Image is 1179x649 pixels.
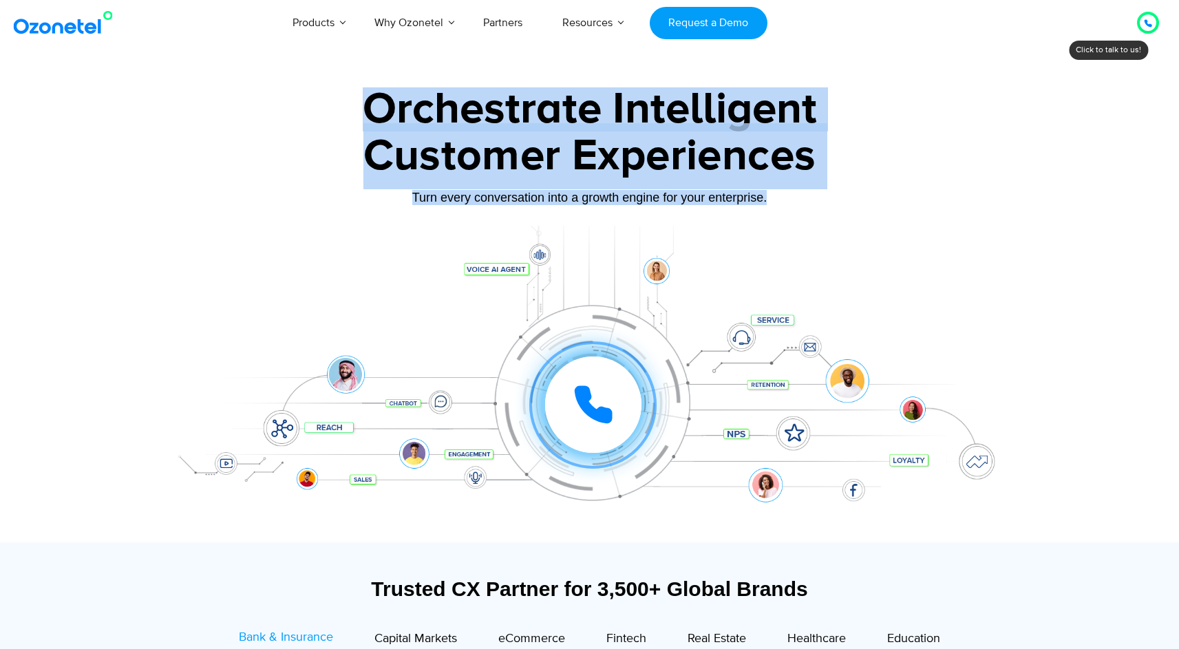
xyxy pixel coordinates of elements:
[498,631,565,646] span: eCommerce
[374,631,457,646] span: Capital Markets
[160,87,1020,131] div: Orchestrate Intelligent
[887,631,940,646] span: Education
[160,190,1020,205] div: Turn every conversation into a growth engine for your enterprise.
[787,631,846,646] span: Healthcare
[606,631,646,646] span: Fintech
[688,631,746,646] span: Real Estate
[160,123,1020,189] div: Customer Experiences
[239,630,333,645] span: Bank & Insurance
[650,7,767,39] a: Request a Demo
[167,577,1013,601] div: Trusted CX Partner for 3,500+ Global Brands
